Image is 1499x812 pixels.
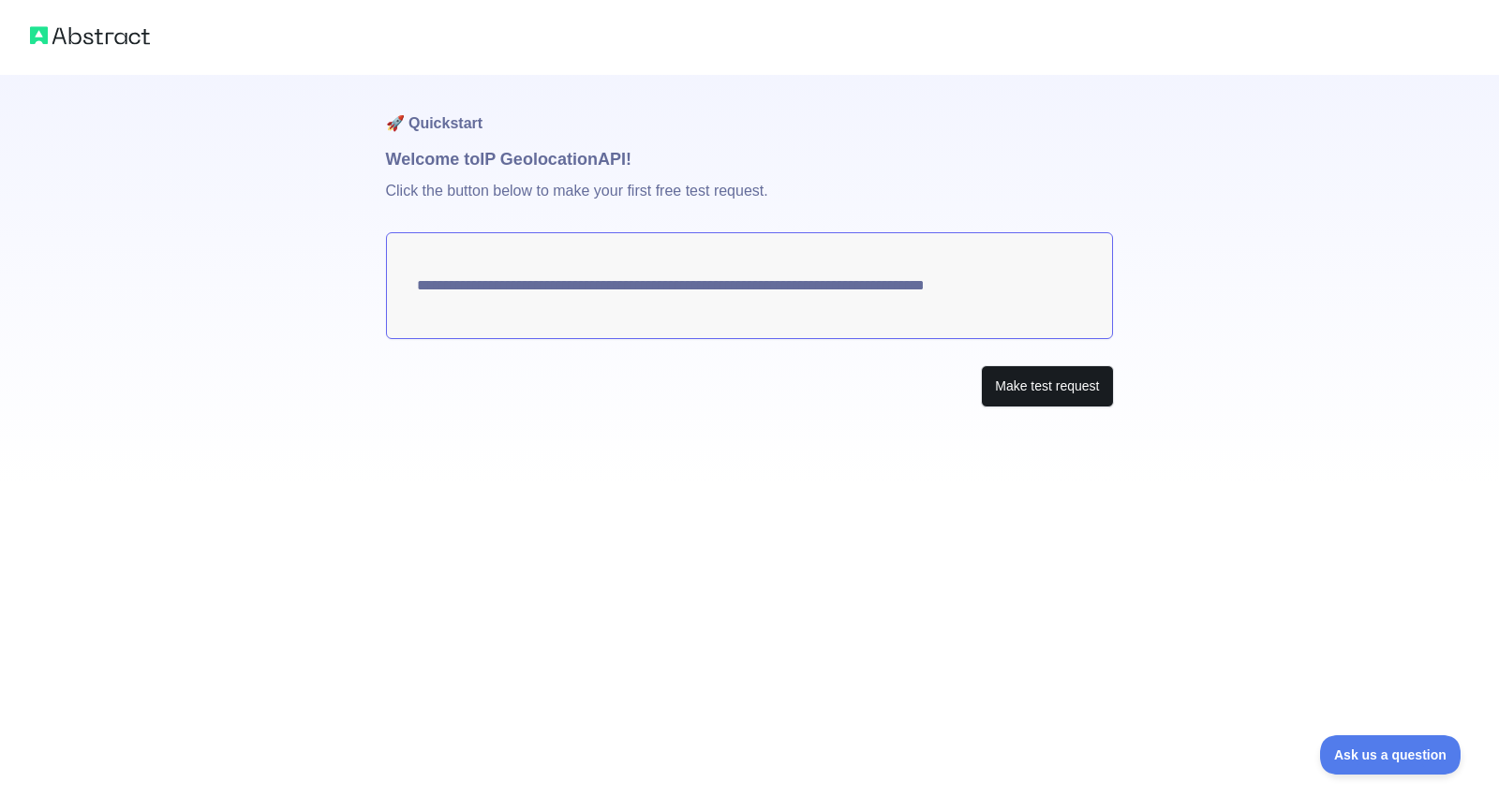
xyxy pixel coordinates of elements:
[386,75,1114,146] h1: 🚀 Quickstart
[1320,735,1462,775] iframe: Toggle Customer Support
[981,365,1113,407] button: Make test request
[386,172,1114,232] p: Click the button below to make your first free test request.
[386,146,1114,172] h1: Welcome to IP Geolocation API!
[30,22,150,49] img: Abstract logo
